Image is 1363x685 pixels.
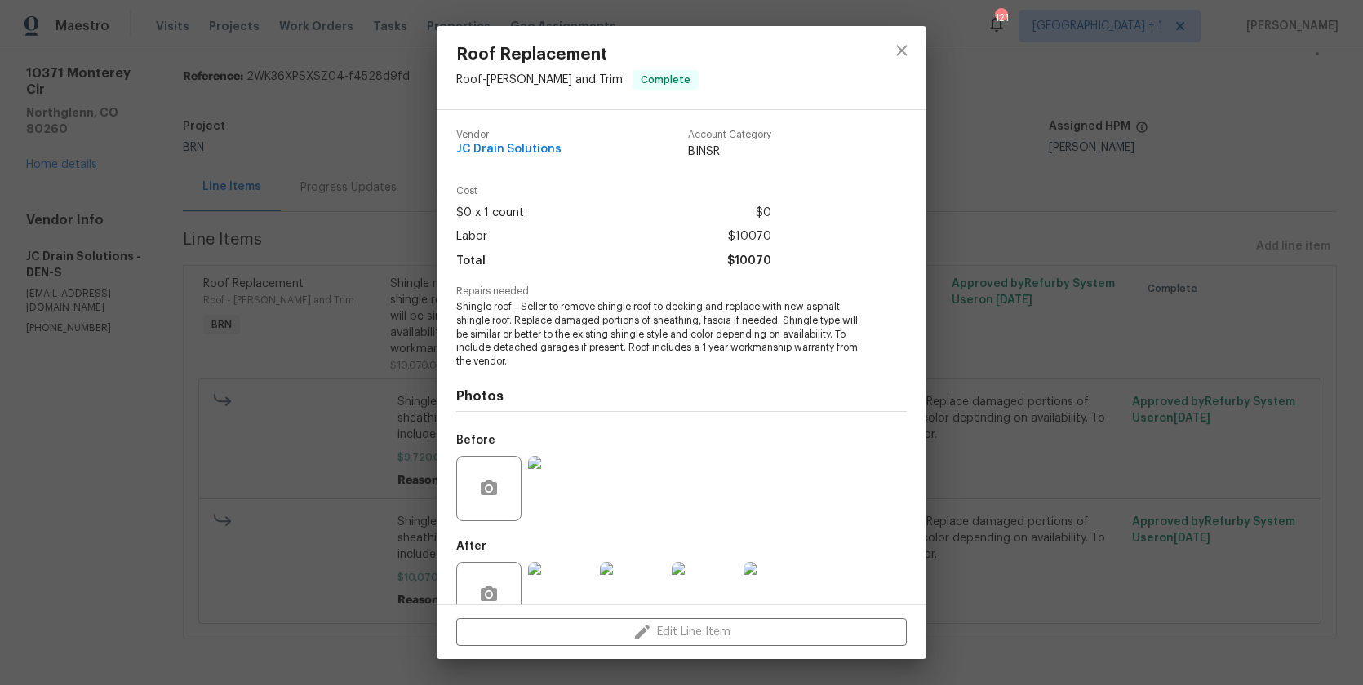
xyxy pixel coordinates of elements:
span: Cost [456,186,771,197]
span: Roof - [PERSON_NAME] and Trim [456,74,623,86]
h4: Photos [456,388,907,404]
span: $10070 [728,225,771,249]
span: Account Category [688,130,771,140]
div: 121 [995,10,1006,26]
span: Labor [456,225,487,249]
h5: After [456,541,486,552]
span: $0 x 1 count [456,201,524,225]
span: $0 [756,201,771,225]
h5: Before [456,435,495,446]
span: Shingle roof - Seller to remove shingle roof to decking and replace with new asphalt shingle roof... [456,300,862,369]
span: Vendor [456,130,562,140]
span: Total [456,250,486,273]
span: Roof Replacement [456,46,699,64]
span: Complete [634,72,697,88]
span: Repairs needed [456,286,907,297]
span: BINSR [688,144,771,160]
span: $10070 [727,250,771,273]
button: close [882,31,921,70]
span: JC Drain Solutions [456,144,562,156]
